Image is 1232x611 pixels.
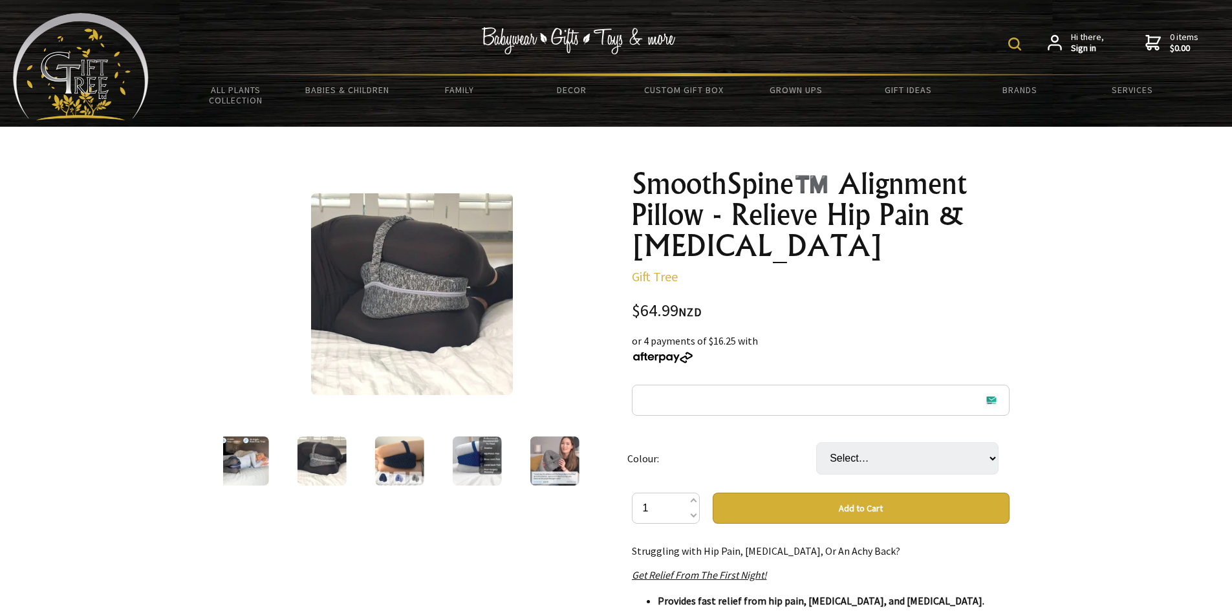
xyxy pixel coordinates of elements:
[632,168,1010,261] h1: SmoothSpine™️ Alignment Pillow - Relieve Hip Pain & [MEDICAL_DATA]
[1170,31,1198,54] span: 0 items
[1145,32,1198,54] a: 0 items$0.00
[1071,32,1104,54] span: Hi there,
[311,193,513,395] img: SmoothSpine™️ Alignment Pillow - Relieve Hip Pain & Sciatica
[374,436,424,486] img: SmoothSpine™️ Alignment Pillow - Relieve Hip Pain & Sciatica
[13,13,149,120] img: Babyware - Gifts - Toys and more...
[530,436,579,486] img: SmoothSpine™️ Alignment Pillow - Relieve Hip Pain & Sciatica
[852,76,964,103] a: Gift Ideas
[1071,43,1104,54] strong: Sign in
[297,436,346,486] img: SmoothSpine™️ Alignment Pillow - Relieve Hip Pain & Sciatica
[632,268,678,284] a: Gift Tree
[632,568,767,581] u: Get Relief From The First Night!
[452,436,501,486] img: SmoothSpine™️ Alignment Pillow - Relieve Hip Pain & Sciatica
[632,352,694,363] img: Afterpay
[964,76,1076,103] a: Brands
[515,76,627,103] a: Decor
[180,76,292,114] a: All Plants Collection
[713,493,1010,524] button: Add to Cart
[678,305,702,319] span: NZD
[1008,38,1021,50] img: product search
[632,543,1010,559] p: Struggling with Hip Pain, [MEDICAL_DATA], Or An Achy Back?
[219,436,268,486] img: SmoothSpine™️ Alignment Pillow - Relieve Hip Pain & Sciatica
[628,76,740,103] a: Custom Gift Box
[1048,32,1104,54] a: Hi there,Sign in
[404,76,515,103] a: Family
[1170,43,1198,54] strong: $0.00
[1076,76,1188,103] a: Services
[658,594,984,607] strong: Provides fast relief from hip pain, [MEDICAL_DATA], and [MEDICAL_DATA].
[482,27,676,54] img: Babywear - Gifts - Toys & more
[632,303,1010,320] div: $64.99
[632,333,1010,364] div: or 4 payments of $16.25 with
[740,76,852,103] a: Grown Ups
[627,424,816,493] td: Colour:
[292,76,404,103] a: Babies & Children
